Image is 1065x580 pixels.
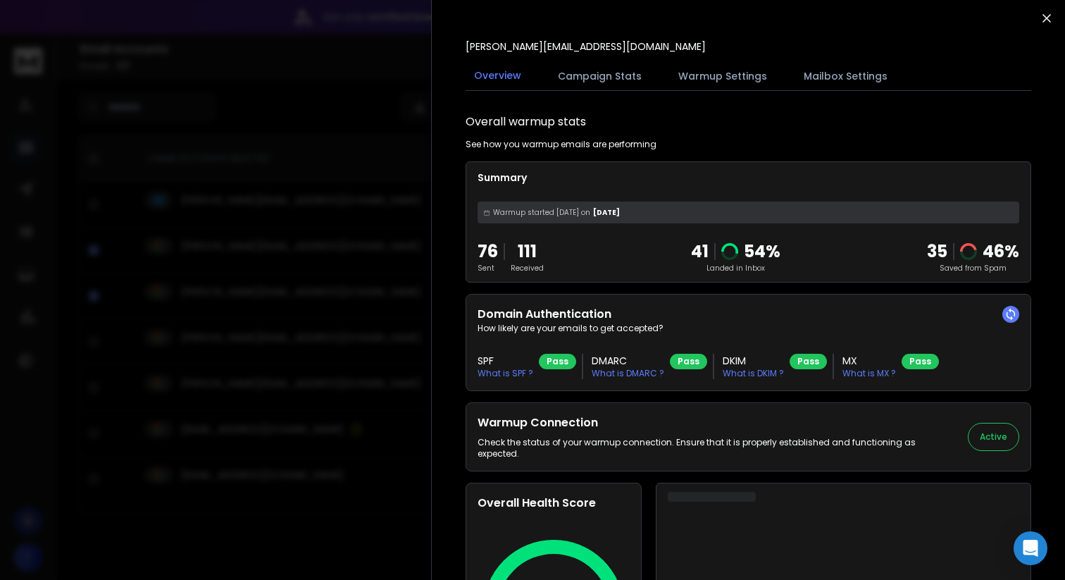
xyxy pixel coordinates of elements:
h1: Overall warmup stats [466,113,586,130]
p: What is DMARC ? [592,368,664,379]
p: Landed in Inbox [691,263,780,273]
p: Saved from Spam [927,263,1019,273]
button: Warmup Settings [670,61,776,92]
p: What is SPF ? [478,368,533,379]
h3: SPF [478,354,533,368]
p: [PERSON_NAME][EMAIL_ADDRESS][DOMAIN_NAME] [466,39,706,54]
h2: Domain Authentication [478,306,1019,323]
h3: MX [842,354,896,368]
h2: Overall Health Score [478,495,630,512]
div: Open Intercom Messenger [1014,531,1047,565]
div: [DATE] [478,202,1019,223]
p: 76 [478,240,498,263]
div: Pass [902,354,939,369]
p: Received [511,263,544,273]
button: Overview [466,60,530,92]
p: Sent [478,263,498,273]
strong: 35 [927,240,947,263]
button: Mailbox Settings [795,61,896,92]
div: Pass [539,354,576,369]
h3: DKIM [723,354,784,368]
p: How likely are your emails to get accepted? [478,323,1019,334]
p: 46 % [983,240,1019,263]
div: Pass [670,354,707,369]
span: Warmup started [DATE] on [493,207,590,218]
p: Check the status of your warmup connection. Ensure that it is properly established and functionin... [478,437,951,459]
h2: Warmup Connection [478,414,951,431]
p: What is DKIM ? [723,368,784,379]
div: Pass [790,354,827,369]
p: Summary [478,171,1019,185]
button: Active [968,423,1019,451]
button: Campaign Stats [549,61,650,92]
p: 41 [691,240,709,263]
p: 111 [511,240,544,263]
p: 54 % [744,240,780,263]
p: See how you warmup emails are performing [466,139,656,150]
h3: DMARC [592,354,664,368]
p: What is MX ? [842,368,896,379]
